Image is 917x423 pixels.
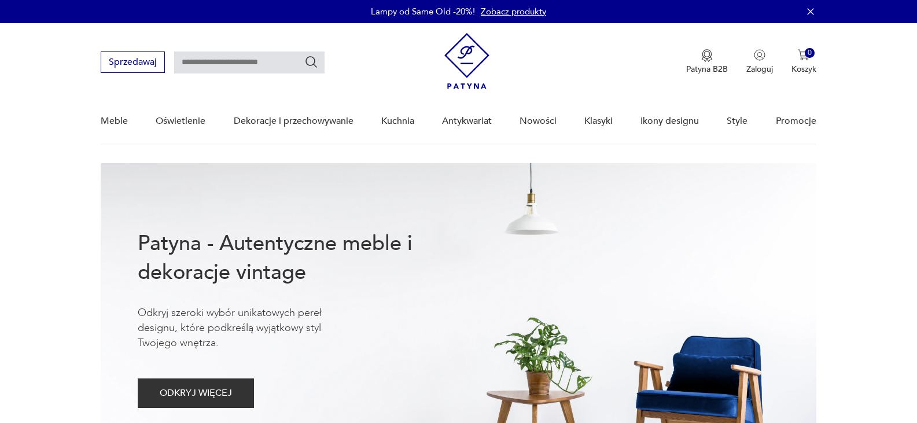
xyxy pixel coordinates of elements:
[101,99,128,144] a: Meble
[371,6,475,17] p: Lampy od Same Old -20%!
[444,33,489,89] img: Patyna - sklep z meblami i dekoracjami vintage
[520,99,557,144] a: Nowości
[686,64,728,75] p: Patyna B2B
[798,49,809,61] img: Ikona koszyka
[686,49,728,75] button: Patyna B2B
[701,49,713,62] img: Ikona medalu
[101,59,165,67] a: Sprzedawaj
[805,48,815,58] div: 0
[776,99,816,144] a: Promocje
[584,99,613,144] a: Klasyki
[791,64,816,75] p: Koszyk
[754,49,765,61] img: Ikonka użytkownika
[640,99,699,144] a: Ikony designu
[481,6,546,17] a: Zobacz produkty
[746,64,773,75] p: Zaloguj
[727,99,747,144] a: Style
[746,49,773,75] button: Zaloguj
[138,229,450,287] h1: Patyna - Autentyczne meble i dekoracje vintage
[686,49,728,75] a: Ikona medaluPatyna B2B
[138,390,254,398] a: ODKRYJ WIĘCEJ
[156,99,205,144] a: Oświetlenie
[138,378,254,408] button: ODKRYJ WIĘCEJ
[381,99,414,144] a: Kuchnia
[442,99,492,144] a: Antykwariat
[304,55,318,69] button: Szukaj
[791,49,816,75] button: 0Koszyk
[138,306,358,351] p: Odkryj szeroki wybór unikatowych pereł designu, które podkreślą wyjątkowy styl Twojego wnętrza.
[101,52,165,73] button: Sprzedawaj
[234,99,353,144] a: Dekoracje i przechowywanie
